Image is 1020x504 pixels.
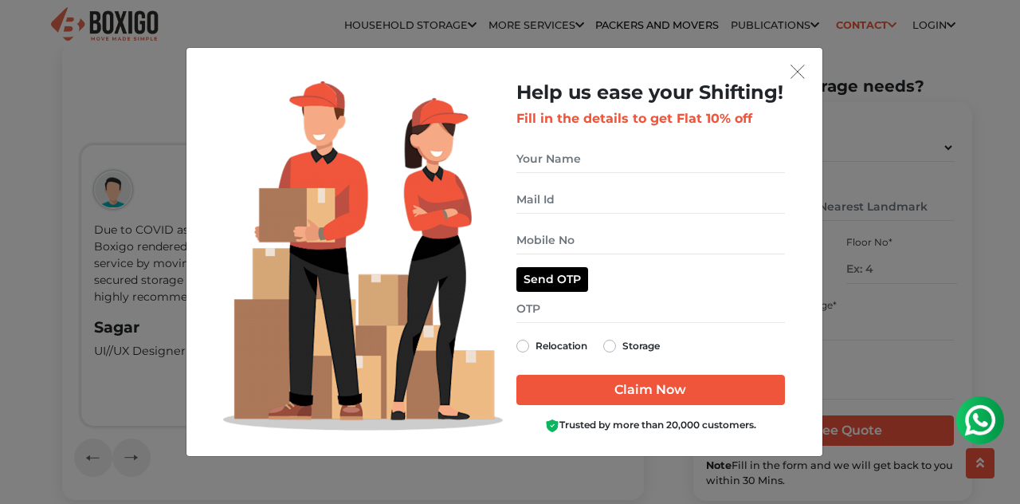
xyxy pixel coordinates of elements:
[790,65,805,79] img: exit
[516,81,785,104] h2: Help us ease your Shifting!
[516,375,785,405] input: Claim Now
[516,267,588,292] button: Send OTP
[223,81,504,431] img: Lead Welcome Image
[545,419,559,433] img: Boxigo Customer Shield
[516,186,785,214] input: Mail Id
[516,111,785,126] h3: Fill in the details to get Flat 10% off
[516,226,785,254] input: Mobile No
[516,145,785,173] input: Your Name
[516,295,785,323] input: OTP
[516,418,785,433] div: Trusted by more than 20,000 customers.
[16,16,48,48] img: whatsapp-icon.svg
[535,337,587,356] label: Relocation
[622,337,660,356] label: Storage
